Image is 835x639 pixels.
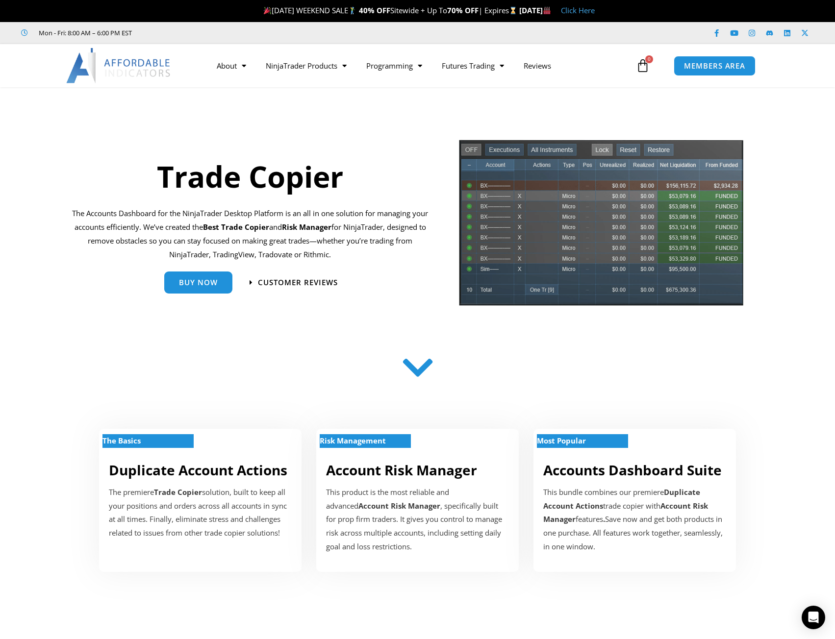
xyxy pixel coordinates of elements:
b: Duplicate Account Actions [543,487,700,511]
nav: Menu [207,54,633,77]
a: 0 [621,51,664,80]
a: MEMBERS AREA [674,56,756,76]
strong: Risk Management [320,436,386,445]
h1: Trade Copier [72,156,429,197]
a: Account Risk Manager [326,461,477,479]
div: This bundle combines our premiere trade copier with features Save now and get both products in on... [543,486,726,554]
b: . [603,514,605,524]
strong: Most Popular [537,436,586,445]
img: LogoAI | Affordable Indicators – NinjaTrader [66,48,172,83]
a: Reviews [514,54,561,77]
img: 🏌️‍♂️ [349,7,356,14]
a: Futures Trading [432,54,514,77]
iframe: Customer reviews powered by Trustpilot [146,28,293,38]
span: MEMBERS AREA [684,62,745,70]
p: The premiere solution, built to keep all your positions and orders across all accounts in sync at... [109,486,292,540]
strong: Trade Copier [154,487,202,497]
img: ⌛ [509,7,517,14]
span: Buy Now [179,279,218,286]
span: Customer Reviews [258,279,338,286]
a: Accounts Dashboard Suite [543,461,722,479]
a: Duplicate Account Actions [109,461,287,479]
a: About [207,54,256,77]
div: Open Intercom Messenger [802,606,825,629]
img: 🎉 [264,7,271,14]
b: Best Trade Copier [203,222,269,232]
a: NinjaTrader Products [256,54,356,77]
img: 🏭 [543,7,551,14]
strong: 40% OFF [359,5,390,15]
strong: [DATE] [519,5,551,15]
a: Customer Reviews [250,279,338,286]
strong: The Basics [102,436,141,445]
p: The Accounts Dashboard for the NinjaTrader Desktop Platform is an all in one solution for managin... [72,207,429,261]
span: Mon - Fri: 8:00 AM – 6:00 PM EST [36,27,132,39]
strong: Account Risk Manager [358,501,440,511]
span: 0 [645,55,653,63]
span: [DATE] WEEKEND SALE Sitewide + Up To | Expires [261,5,519,15]
img: tradecopier | Affordable Indicators – NinjaTrader [458,139,744,314]
strong: 70% OFF [447,5,479,15]
strong: Risk Manager [282,222,331,232]
p: This product is the most reliable and advanced , specifically built for prop firm traders. It giv... [326,486,509,554]
a: Buy Now [164,271,232,294]
a: Click Here [561,5,595,15]
a: Programming [356,54,432,77]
